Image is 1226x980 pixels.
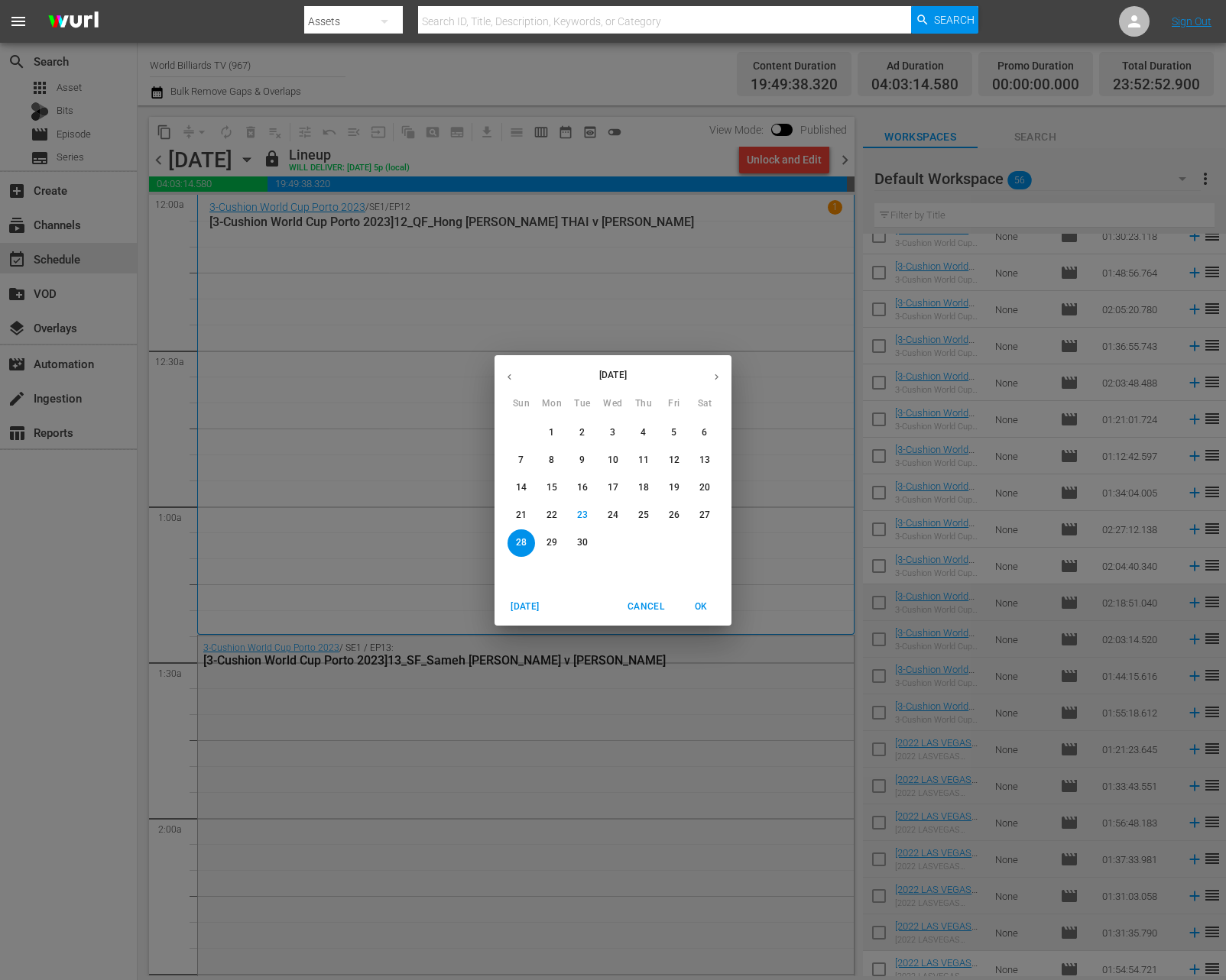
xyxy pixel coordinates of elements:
button: 16 [569,474,596,502]
span: Sat [691,396,718,412]
button: 11 [630,447,657,474]
button: Cancel [621,594,670,619]
button: 24 [599,502,627,529]
button: 19 [660,474,688,502]
button: 22 [538,502,566,529]
p: 4 [641,426,646,439]
p: 26 [669,509,679,522]
p: 6 [702,426,707,439]
p: 7 [518,454,524,467]
p: 9 [579,454,585,467]
p: 2 [579,426,585,439]
button: 17 [599,474,627,502]
span: Fri [660,396,688,412]
p: 1 [549,426,554,439]
button: 30 [569,529,596,557]
button: 2 [569,419,596,447]
p: 8 [549,454,554,467]
button: 12 [660,447,688,474]
button: 27 [691,502,718,529]
button: 3 [599,419,627,447]
p: 5 [671,426,676,439]
p: 3 [610,426,615,439]
span: Thu [630,396,657,412]
p: 11 [638,454,649,467]
p: 22 [547,509,557,522]
button: [DATE] [501,594,550,619]
span: [DATE] [507,599,543,615]
p: 16 [577,481,588,494]
button: 10 [599,447,627,474]
p: 17 [608,481,618,494]
img: ans4CAIJ8jUAAAAAAAAAAAAAAAAAAAAAAAAgQb4GAAAAAAAAAAAAAAAAAAAAAAAAJMjXAAAAAAAAAAAAAAAAAAAAAAAAgAT5G... [37,4,110,40]
button: 1 [538,419,566,447]
span: menu [9,12,28,31]
p: 20 [699,481,710,494]
p: 25 [638,509,649,522]
button: 5 [660,419,688,447]
button: 8 [538,447,566,474]
span: Search [934,6,975,34]
p: 29 [547,536,557,549]
button: 7 [508,447,535,474]
button: 15 [538,474,566,502]
p: [DATE] [524,368,702,382]
button: 29 [538,529,566,557]
span: Mon [538,396,566,412]
p: 10 [608,454,618,467]
span: OK [683,599,719,615]
span: Wed [599,396,627,412]
p: 23 [577,509,588,522]
button: 26 [660,502,688,529]
p: 15 [547,481,557,494]
p: 12 [669,454,679,467]
p: 24 [608,509,618,522]
button: 6 [691,419,718,447]
p: 18 [638,481,649,494]
button: 21 [508,502,535,529]
button: 23 [569,502,596,529]
p: 13 [699,454,710,467]
button: 28 [508,529,535,557]
span: Tue [569,396,596,412]
p: 14 [516,481,527,494]
button: 14 [508,474,535,502]
a: Sign Out [1172,15,1211,27]
p: 21 [516,509,527,522]
button: 18 [630,474,657,502]
button: 20 [691,474,718,502]
button: 9 [569,447,596,474]
span: Sun [508,396,535,412]
button: OK [676,594,725,619]
button: 13 [691,447,718,474]
button: 25 [630,502,657,529]
button: 4 [630,419,657,447]
span: Cancel [628,599,664,615]
p: 30 [577,536,588,549]
p: 19 [669,481,679,494]
p: 27 [699,509,710,522]
p: 28 [516,536,527,549]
